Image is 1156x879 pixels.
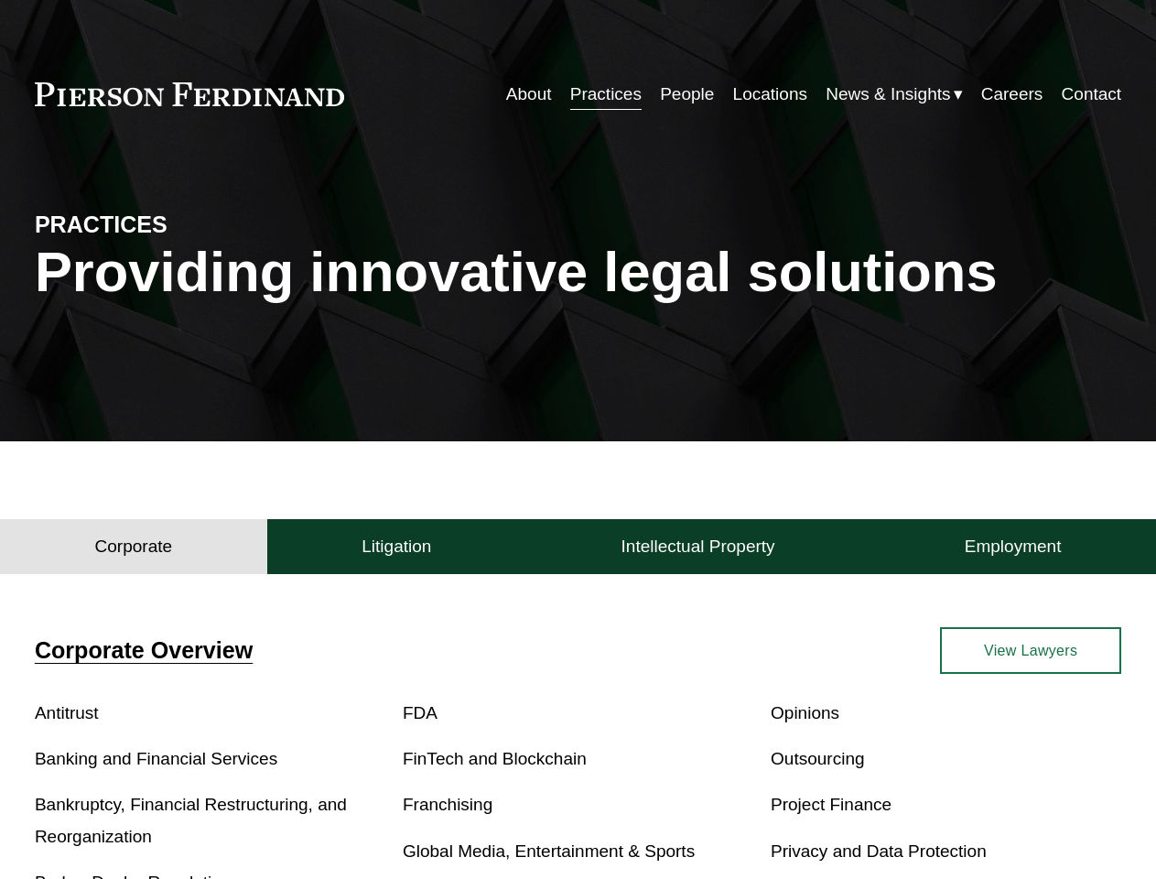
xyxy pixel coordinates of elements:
a: Careers [981,77,1043,112]
a: Practices [570,77,642,112]
a: Privacy and Data Protection [771,841,987,861]
a: Franchising [403,795,492,814]
a: folder dropdown [826,77,962,112]
h4: PRACTICES [35,211,307,240]
h4: Litigation [362,536,431,558]
a: Global Media, Entertainment & Sports [403,841,695,861]
a: Antitrust [35,703,99,722]
a: FDA [403,703,438,722]
a: Bankruptcy, Financial Restructuring, and Reorganization [35,795,347,845]
a: Outsourcing [771,749,865,768]
a: Opinions [771,703,839,722]
span: News & Insights [826,79,950,110]
a: View Lawyers [940,627,1121,674]
a: Project Finance [771,795,891,814]
h4: Employment [965,536,1062,558]
h4: Intellectual Property [621,536,775,558]
h1: Providing innovative legal solutions [35,240,1121,304]
h4: Corporate [95,536,173,558]
a: Banking and Financial Services [35,749,277,768]
a: Corporate Overview [35,637,253,663]
a: People [660,77,714,112]
a: FinTech and Blockchain [403,749,587,768]
a: Locations [733,77,807,112]
a: Contact [1062,77,1122,112]
a: About [506,77,552,112]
